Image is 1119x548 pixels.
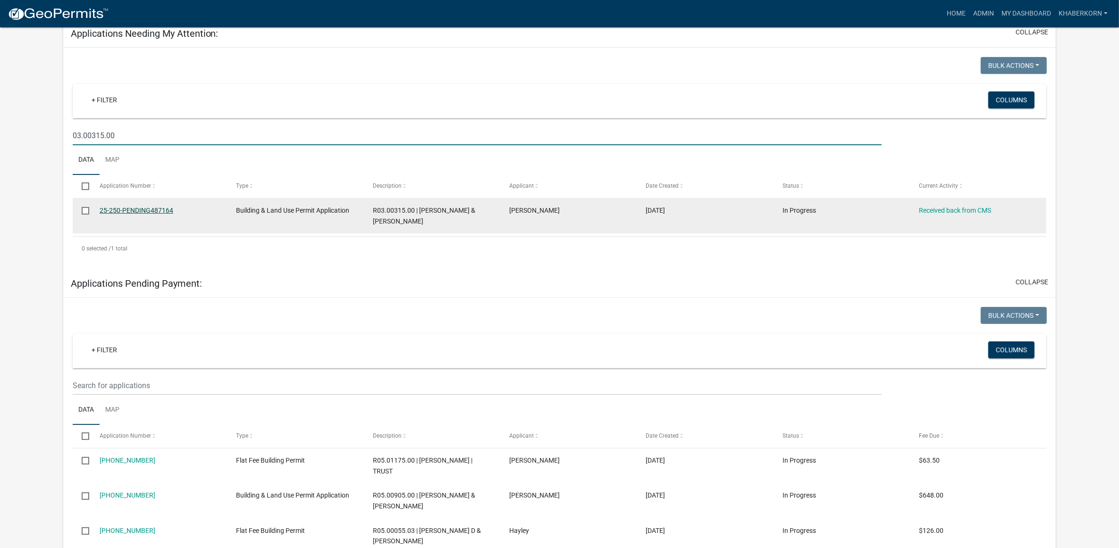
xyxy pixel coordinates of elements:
[782,457,816,464] span: In Progress
[509,527,529,534] span: Hayley
[73,376,882,395] input: Search for applications
[100,457,155,464] a: [PHONE_NUMBER]
[1016,27,1048,37] button: collapse
[774,175,910,198] datatable-header-cell: Status
[509,457,560,464] span: Phil Herbert
[919,457,940,464] span: $63.50
[1016,277,1048,287] button: collapse
[998,5,1055,23] a: My Dashboard
[981,307,1047,324] button: Bulk Actions
[71,278,202,289] h5: Applications Pending Payment:
[782,183,799,189] span: Status
[236,183,248,189] span: Type
[646,432,679,439] span: Date Created
[782,207,816,214] span: In Progress
[782,491,816,499] span: In Progress
[509,207,560,214] span: Joe Schwen
[73,145,100,175] a: Data
[91,175,227,198] datatable-header-cell: Application Number
[73,237,1047,260] div: 1 total
[969,5,998,23] a: Admin
[646,457,665,464] span: 09/30/2025
[373,457,472,475] span: R05.01175.00 | ROY E KOEPSELL | TRUST
[919,207,991,214] a: Received back from CMS
[82,245,111,252] span: 0 selected /
[236,527,305,534] span: Flat Fee Building Permit
[364,425,500,448] datatable-header-cell: Description
[646,183,679,189] span: Date Created
[73,175,91,198] datatable-header-cell: Select
[73,126,882,145] input: Search for applications
[373,207,475,225] span: R03.00315.00 | JOSEPH & REBECCA W SCHWEN
[646,207,665,214] span: 10/02/2025
[373,527,481,545] span: R05.00055.03 | TRENT D & CHELSEA L ANDERSON
[100,527,155,534] a: [PHONE_NUMBER]
[500,175,637,198] datatable-header-cell: Applicant
[227,425,363,448] datatable-header-cell: Type
[509,432,534,439] span: Applicant
[910,175,1046,198] datatable-header-cell: Current Activity
[637,425,773,448] datatable-header-cell: Date Created
[988,91,1035,108] button: Columns
[373,432,402,439] span: Description
[919,183,958,189] span: Current Activity
[1055,5,1111,23] a: khaberkorn
[782,527,816,534] span: In Progress
[236,207,349,214] span: Building & Land Use Permit Application
[509,183,534,189] span: Applicant
[988,341,1035,358] button: Columns
[100,183,151,189] span: Application Number
[236,491,349,499] span: Building & Land Use Permit Application
[373,183,402,189] span: Description
[919,527,943,534] span: $126.00
[63,48,1056,270] div: collapse
[981,57,1047,74] button: Bulk Actions
[84,91,125,108] a: + Filter
[646,527,665,534] span: 09/24/2025
[227,175,363,198] datatable-header-cell: Type
[91,425,227,448] datatable-header-cell: Application Number
[919,432,939,439] span: Fee Due
[236,457,305,464] span: Flat Fee Building Permit
[100,207,173,214] a: 25-250-PENDING487164
[236,432,248,439] span: Type
[509,491,560,499] span: Charles Moser
[782,432,799,439] span: Status
[84,341,125,358] a: + Filter
[71,28,219,39] h5: Applications Needing My Attention:
[373,491,475,510] span: R05.00905.00 | CHARLES J & DOLORES A MOSER
[910,425,1046,448] datatable-header-cell: Fee Due
[100,491,155,499] a: [PHONE_NUMBER]
[646,491,665,499] span: 09/28/2025
[774,425,910,448] datatable-header-cell: Status
[943,5,969,23] a: Home
[100,145,125,175] a: Map
[73,425,91,448] datatable-header-cell: Select
[100,395,125,425] a: Map
[500,425,637,448] datatable-header-cell: Applicant
[919,491,943,499] span: $648.00
[364,175,500,198] datatable-header-cell: Description
[637,175,773,198] datatable-header-cell: Date Created
[73,395,100,425] a: Data
[100,432,151,439] span: Application Number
